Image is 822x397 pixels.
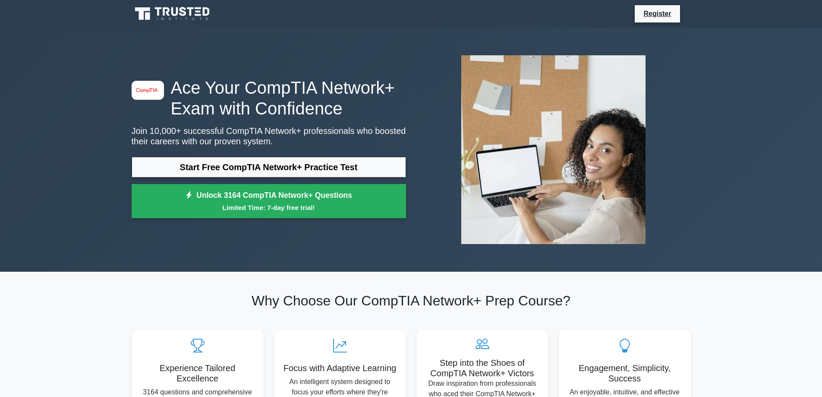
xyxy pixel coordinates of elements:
a: Unlock 3164 CompTIA Network+ QuestionsLimited Time: 7-day free trial! [132,184,406,219]
a: Register [638,8,676,19]
h5: Engagement, Simplicity, Success [566,363,684,384]
h5: Focus with Adaptive Learning [281,363,399,373]
small: Limited Time: 7-day free trial! [142,203,395,213]
p: Join 10,000+ successful CompTIA Network+ professionals who boosted their careers with our proven ... [132,126,406,146]
h2: Why Choose Our CompTIA Network+ Prep Course? [132,292,691,309]
h1: Ace Your CompTIA Network+ Exam with Confidence [132,77,406,119]
a: Start Free CompTIA Network+ Practice Test [132,157,406,178]
h5: Step into the Shoes of CompTIA Network+ Victors [423,358,542,378]
h5: Experience Tailored Excellence [139,363,257,384]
